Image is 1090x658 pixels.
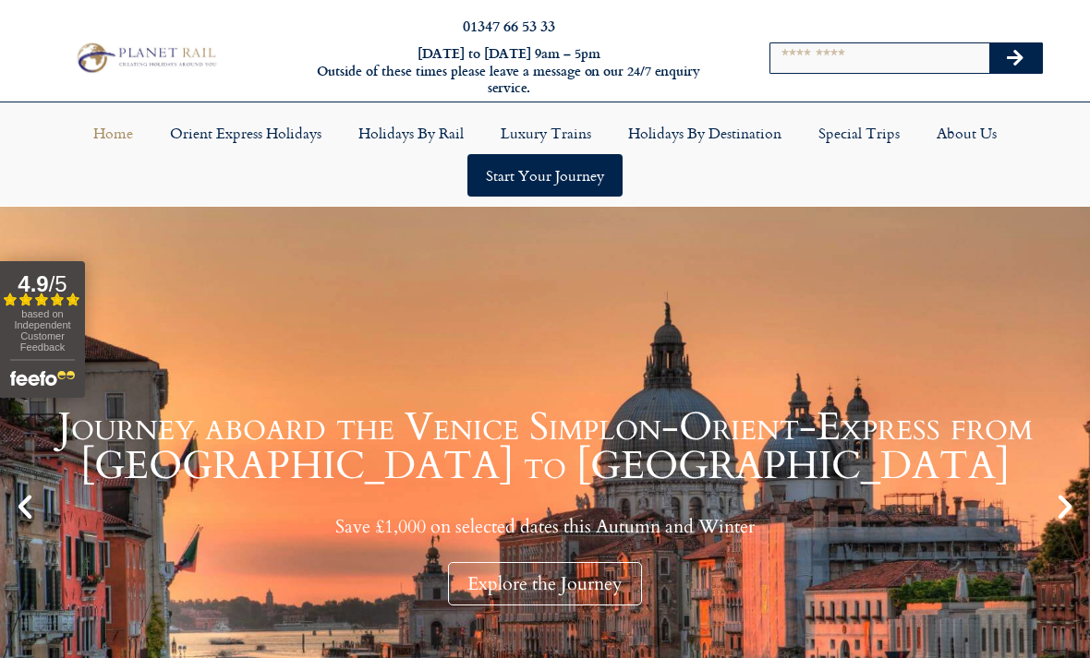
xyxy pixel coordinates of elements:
[467,154,623,197] a: Start your Journey
[918,112,1015,154] a: About Us
[610,112,800,154] a: Holidays by Destination
[9,112,1081,197] nav: Menu
[482,112,610,154] a: Luxury Trains
[151,112,340,154] a: Orient Express Holidays
[1049,491,1081,522] div: Next slide
[800,112,918,154] a: Special Trips
[46,408,1044,485] h1: Journey aboard the Venice Simplon-Orient-Express from [GEOGRAPHIC_DATA] to [GEOGRAPHIC_DATA]
[296,45,722,97] h6: [DATE] to [DATE] 9am – 5pm Outside of these times please leave a message on our 24/7 enquiry serv...
[71,40,219,76] img: Planet Rail Train Holidays Logo
[340,112,482,154] a: Holidays by Rail
[448,562,642,605] div: Explore the Journey
[463,15,555,36] a: 01347 66 53 33
[9,491,41,522] div: Previous slide
[989,43,1043,73] button: Search
[75,112,151,154] a: Home
[46,515,1044,538] p: Save £1,000 on selected dates this Autumn and Winter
